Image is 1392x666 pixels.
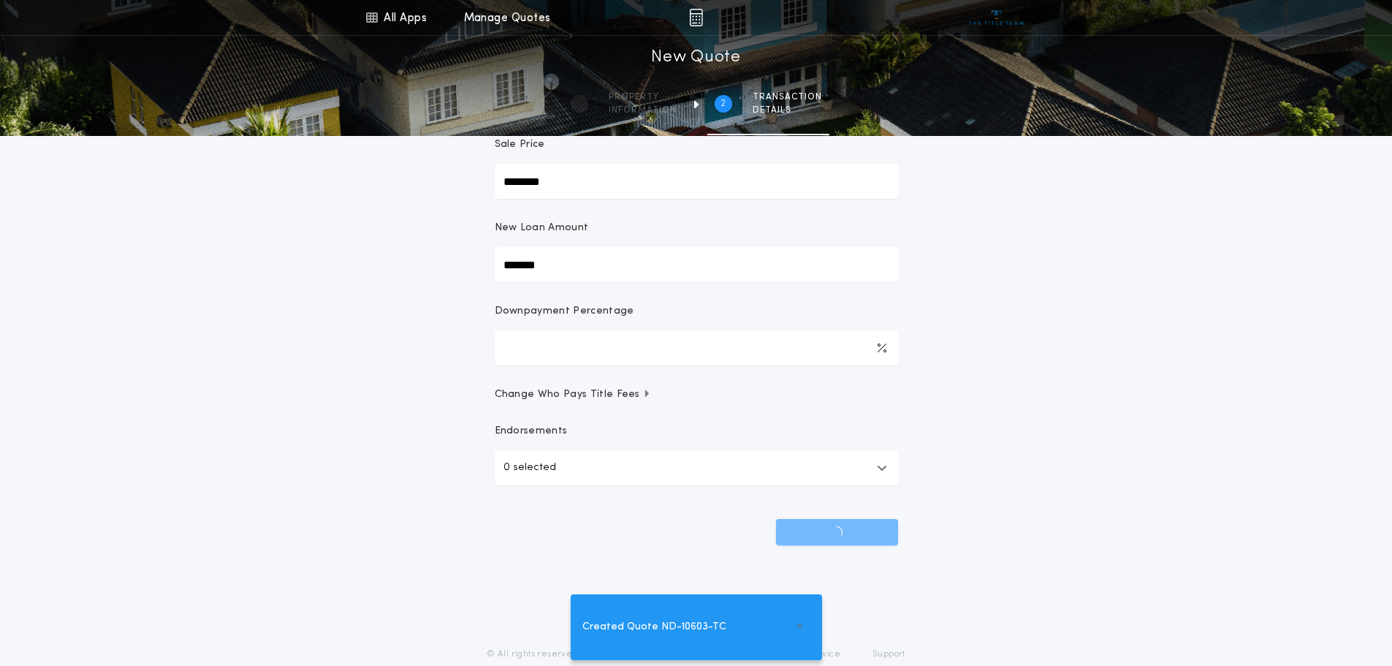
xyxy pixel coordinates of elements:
p: 0 selected [503,459,556,477]
p: Endorsements [495,424,898,439]
input: Downpayment Percentage [495,330,898,366]
span: Property [609,91,677,103]
input: Sale Price [495,164,898,199]
button: Change Who Pays Title Fees [495,387,898,402]
p: Downpayment Percentage [495,304,634,319]
p: New Loan Amount [495,221,589,235]
span: Created Quote ND-10603-TC [582,619,726,635]
p: Sale Price [495,137,545,152]
input: New Loan Amount [495,247,898,282]
img: vs-icon [969,10,1024,25]
span: Transaction [753,91,822,103]
h2: 2 [720,98,726,110]
h1: New Quote [651,46,740,69]
span: details [753,105,822,116]
span: Change Who Pays Title Fees [495,387,652,402]
img: img [689,9,703,26]
button: 0 selected [495,450,898,485]
span: information [609,105,677,116]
